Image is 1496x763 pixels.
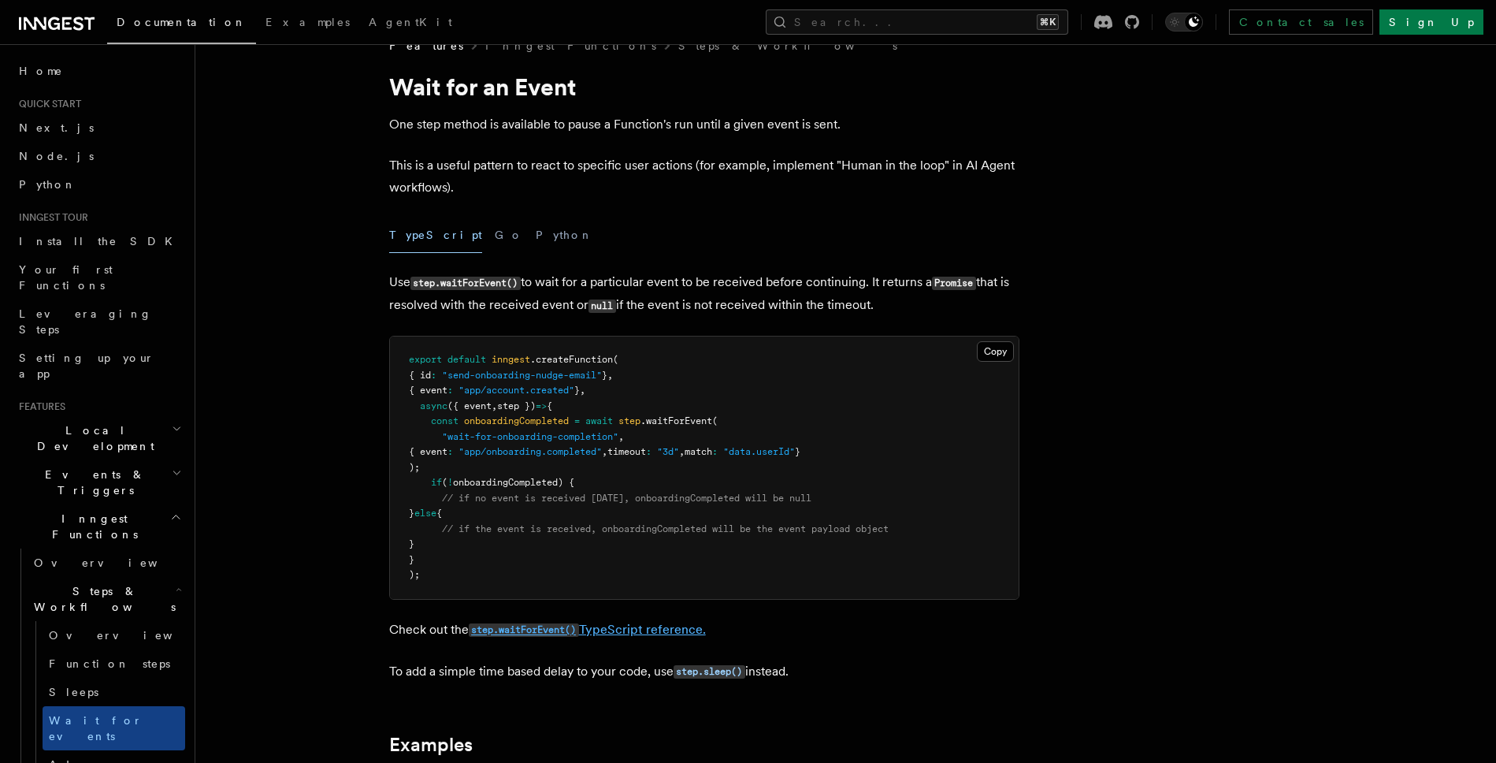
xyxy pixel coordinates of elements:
p: One step method is available to pause a Function's run until a given event is sent. [389,114,1019,136]
span: { [547,400,552,411]
span: { event [409,385,447,396]
button: Search...⌘K [766,9,1068,35]
a: Node.js [13,142,185,170]
span: , [492,400,497,411]
span: Overview [34,556,196,569]
span: Leveraging Steps [19,307,152,336]
span: else [414,508,436,519]
span: .createFunction [530,354,613,365]
span: : [646,446,651,457]
span: step [618,415,640,426]
a: Overview [28,549,185,577]
span: Overview [49,629,211,642]
span: Inngest tour [13,211,88,224]
span: } [574,385,580,396]
span: { id [409,370,431,381]
a: Documentation [107,5,256,44]
span: , [580,385,585,396]
span: "data.userId" [723,446,795,457]
span: step }) [497,400,536,411]
span: Install the SDK [19,235,182,248]
a: Setting up your app [13,344,185,388]
span: // if the event is received, onboardingCompleted will be the event payload object [442,523,889,534]
span: export [409,354,442,365]
a: Leveraging Steps [13,300,185,344]
span: "send-onboarding-nudge-email" [442,370,602,381]
span: async [420,400,447,411]
span: const [431,415,458,426]
span: ); [409,462,420,473]
span: timeout [607,446,646,457]
span: } [409,508,414,519]
span: : [431,370,436,381]
code: step.waitForEvent() [469,623,579,637]
span: ( [613,354,618,365]
span: , [607,370,613,381]
span: Your first Functions [19,263,113,292]
span: "app/onboarding.completed" [458,446,602,457]
a: Wait for events [43,706,185,750]
kbd: ⌘K [1037,14,1059,30]
span: : [447,446,453,457]
span: : [712,446,718,457]
span: Node.js [19,150,94,162]
a: AgentKit [359,5,462,43]
span: "app/account.created" [458,385,574,396]
p: Use to wait for a particular event to be received before continuing. It returns a that is resolve... [389,271,1019,317]
span: Local Development [13,422,172,454]
span: , [679,446,685,457]
span: Python [19,178,76,191]
span: = [574,415,580,426]
span: ({ event [447,400,492,411]
span: if [431,477,442,488]
button: Toggle dark mode [1165,13,1203,32]
span: Documentation [117,16,247,28]
a: Sign Up [1379,9,1483,35]
span: { event [409,446,447,457]
a: Install the SDK [13,227,185,255]
button: Inngest Functions [13,504,185,549]
span: Events & Triggers [13,467,172,498]
span: ! [447,477,453,488]
a: Examples [389,734,473,756]
span: Function steps [49,657,170,670]
a: Inngest Functions [485,38,656,54]
span: ( [442,477,447,488]
span: ( [712,415,718,426]
code: Promise [932,277,976,290]
span: await [585,415,613,426]
a: Examples [256,5,359,43]
span: AgentKit [369,16,452,28]
a: Your first Functions [13,255,185,300]
a: Steps & Workflows [678,38,897,54]
span: onboardingCompleted) { [453,477,574,488]
span: Features [13,400,65,413]
span: Setting up your app [19,352,154,380]
button: Python [536,218,593,253]
a: Next.js [13,114,185,142]
h1: Wait for an Event [389,73,1019,101]
span: } [602,370,607,381]
p: To add a simple time based delay to your code, use instead. [389,661,1019,683]
button: Local Development [13,416,185,460]
span: , [602,446,607,457]
span: Features [389,38,463,54]
code: null [588,300,616,313]
p: Check out the [389,619,1019,642]
span: Inngest Functions [13,511,170,542]
a: Python [13,170,185,199]
span: } [795,446,800,457]
button: Steps & Workflows [28,577,185,621]
span: Examples [265,16,350,28]
span: "3d" [657,446,679,457]
span: } [409,554,414,565]
span: , [618,431,624,442]
a: Function steps [43,649,185,678]
span: // if no event is received [DATE], onboardingCompleted will be null [442,493,811,504]
span: match [685,446,712,457]
span: onboardingCompleted [464,415,569,426]
a: Overview [43,621,185,649]
span: Wait for events [49,714,143,743]
a: step.waitForEvent()TypeScript reference. [469,622,706,637]
span: Next.js [19,121,94,134]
